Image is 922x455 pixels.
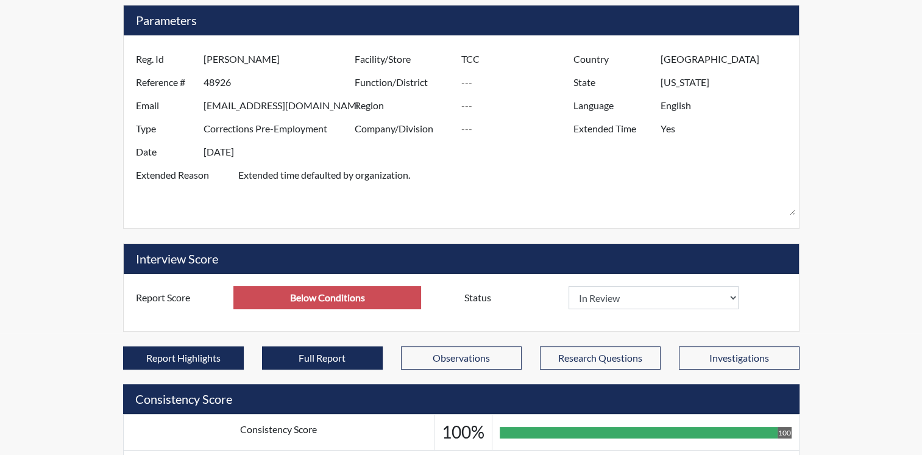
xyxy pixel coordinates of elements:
input: --- [461,117,576,140]
button: Investigations [679,346,800,370]
label: Reg. Id [127,48,204,71]
label: Region [346,94,461,117]
h5: Consistency Score [123,384,800,414]
label: Date [127,140,204,163]
label: Country [564,48,661,71]
label: Company/Division [346,117,461,140]
input: --- [204,140,358,163]
label: State [564,71,661,94]
input: --- [661,117,795,140]
label: Facility/Store [346,48,461,71]
td: Consistency Score [123,415,434,451]
input: --- [661,94,795,117]
input: --- [204,48,358,71]
h5: Parameters [124,5,799,35]
div: Document a decision to hire or decline a candiate [455,286,796,309]
button: Research Questions [540,346,661,370]
input: --- [204,117,358,140]
h5: Interview Score [124,244,799,274]
div: 100 [778,427,792,439]
input: --- [661,48,795,71]
input: --- [661,71,795,94]
label: Email [127,94,204,117]
input: --- [461,71,576,94]
h3: 100% [442,422,484,443]
label: Language [564,94,661,117]
button: Full Report [262,346,383,370]
input: --- [204,71,358,94]
button: Report Highlights [123,346,244,370]
label: Extended Time [564,117,661,140]
label: Extended Reason [127,163,238,216]
label: Report Score [127,286,234,309]
label: Status [455,286,569,309]
label: Reference # [127,71,204,94]
input: --- [204,94,358,117]
label: Function/District [346,71,461,94]
button: Observations [401,346,522,370]
input: --- [461,94,576,117]
label: Type [127,117,204,140]
input: --- [461,48,576,71]
input: --- [233,286,421,309]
